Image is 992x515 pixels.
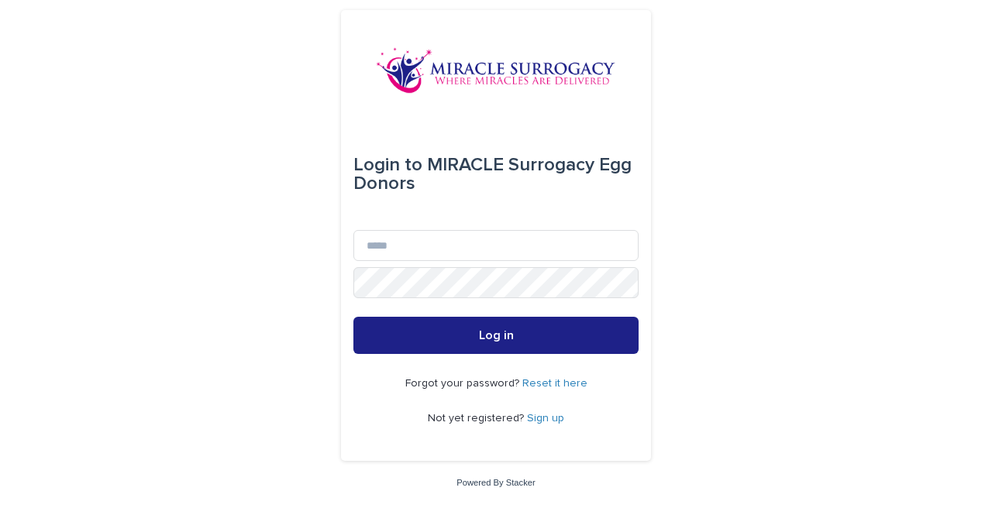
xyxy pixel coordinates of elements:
span: Log in [479,329,514,342]
div: MIRACLE Surrogacy Egg Donors [353,143,639,205]
a: Sign up [527,413,564,424]
span: Not yet registered? [428,413,527,424]
span: Login to [353,156,422,174]
img: OiFFDOGZQuirLhrlO1ag [376,47,616,94]
button: Log in [353,317,639,354]
a: Reset it here [522,378,587,389]
span: Forgot your password? [405,378,522,389]
a: Powered By Stacker [456,478,535,487]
